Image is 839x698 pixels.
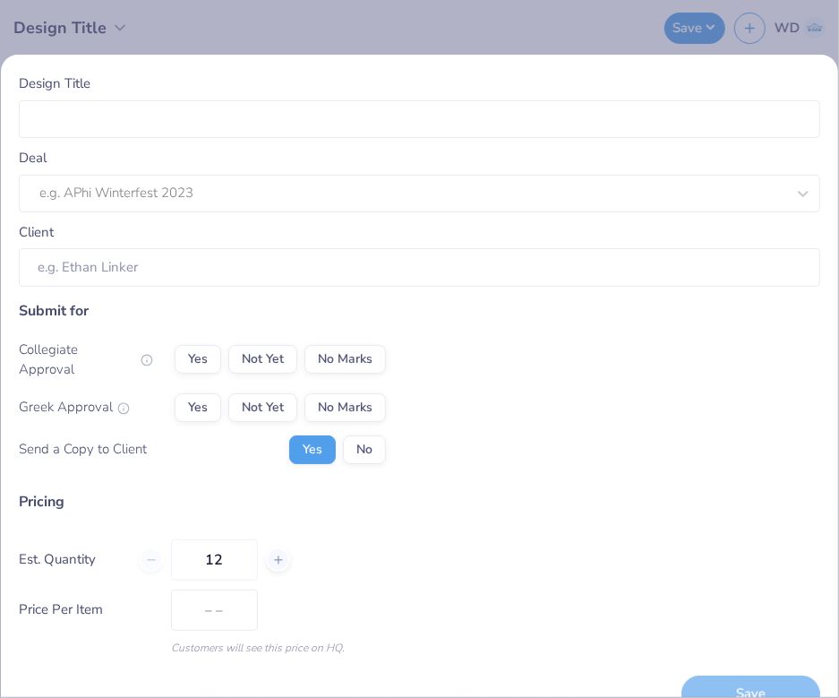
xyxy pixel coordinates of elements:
button: Not Yet [228,393,297,422]
button: Yes [175,345,221,374]
div: Customers will see this price on HQ. [19,640,820,656]
button: No Marks [304,393,386,422]
div: Send a Copy to Client [19,439,147,460]
label: Design Title [19,73,90,94]
input: e.g. Ethan Linker [19,248,820,287]
button: Yes [289,435,336,464]
label: Client [19,222,54,243]
button: Yes [175,393,221,422]
div: Greek Approval [19,397,130,418]
label: Price Per Item [19,599,158,620]
label: Deal [19,148,47,168]
input: – – [171,539,258,581]
div: Submit for [19,300,820,322]
button: No Marks [304,345,386,374]
div: Collegiate Approval [19,340,153,380]
button: No [343,435,386,464]
div: Pricing [19,491,820,513]
button: Not Yet [228,345,297,374]
label: Est. Quantity [19,549,125,570]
